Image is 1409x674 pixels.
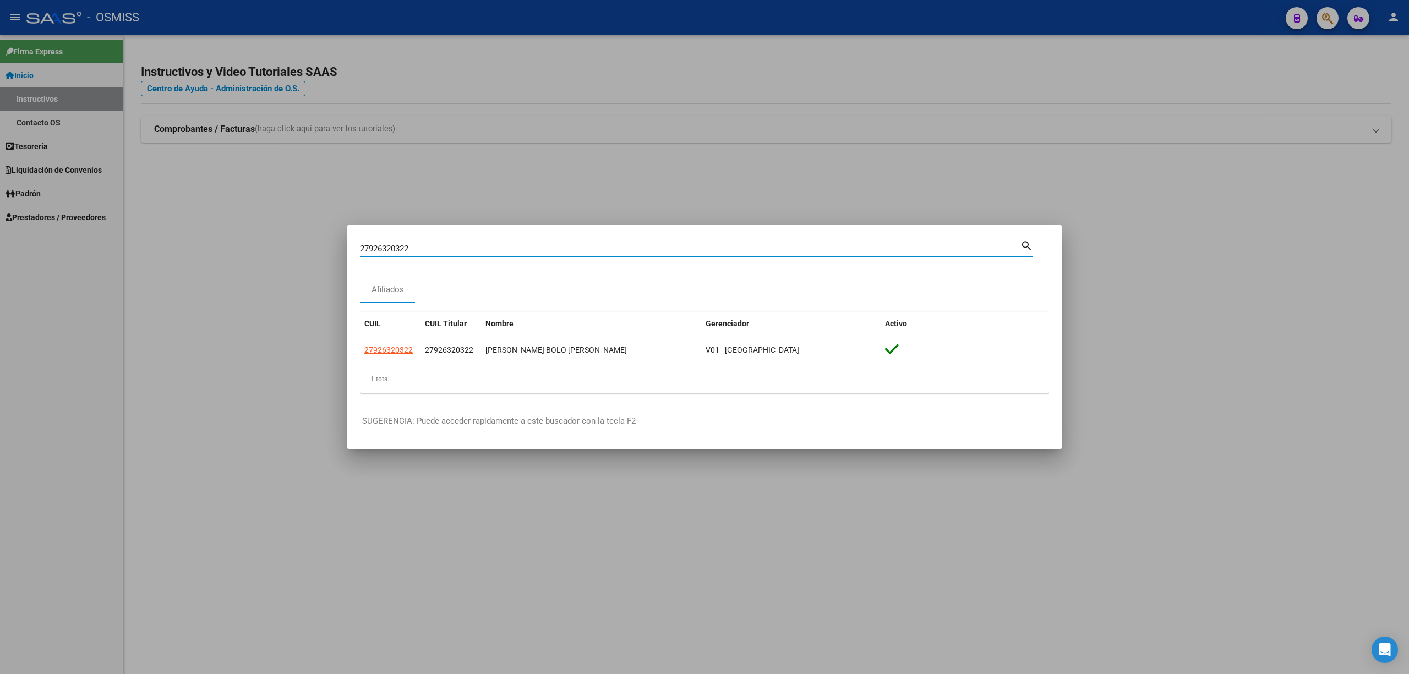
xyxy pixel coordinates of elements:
[1020,238,1033,251] mat-icon: search
[360,415,1049,428] p: -SUGERENCIA: Puede acceder rapidamente a este buscador con la tecla F2-
[364,346,413,354] span: 27926320322
[364,319,381,328] span: CUIL
[885,319,907,328] span: Activo
[485,344,697,357] div: [PERSON_NAME] BOLO [PERSON_NAME]
[425,319,467,328] span: CUIL Titular
[360,312,420,336] datatable-header-cell: CUIL
[701,312,881,336] datatable-header-cell: Gerenciador
[881,312,1049,336] datatable-header-cell: Activo
[706,319,749,328] span: Gerenciador
[1372,637,1398,663] div: Open Intercom Messenger
[420,312,481,336] datatable-header-cell: CUIL Titular
[360,365,1049,393] div: 1 total
[372,283,404,296] div: Afiliados
[706,346,799,354] span: V01 - [GEOGRAPHIC_DATA]
[485,319,514,328] span: Nombre
[425,346,473,354] span: 27926320322
[481,312,701,336] datatable-header-cell: Nombre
